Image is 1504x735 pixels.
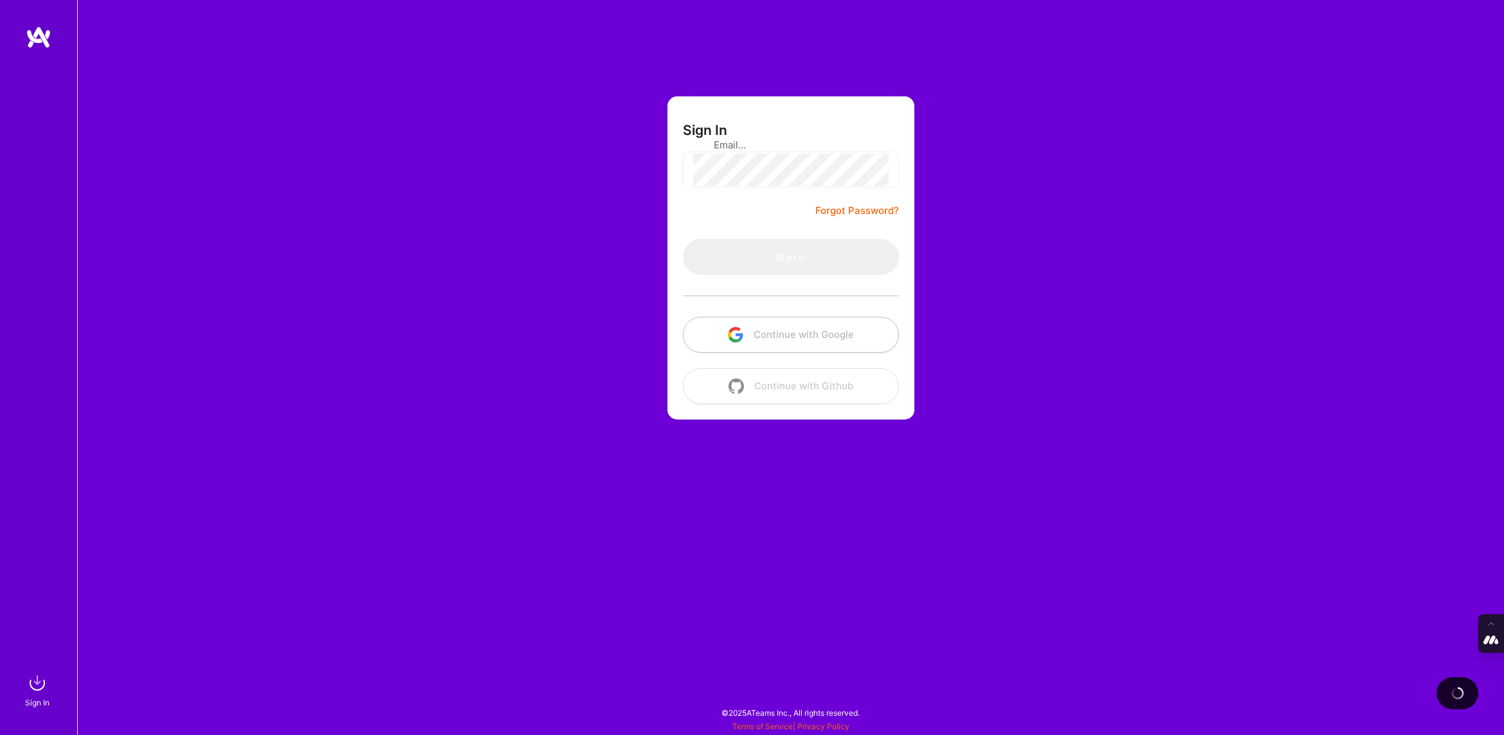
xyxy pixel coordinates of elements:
[683,317,899,353] button: Continue with Google
[683,368,899,404] button: Continue with Github
[25,696,50,709] div: Sign In
[683,239,899,275] button: Sign In
[1449,685,1465,702] img: loading
[728,327,743,342] img: icon
[732,722,793,731] a: Terms of Service
[815,203,899,218] a: Forgot Password?
[26,26,51,49] img: logo
[683,122,727,138] h3: Sign In
[24,670,50,696] img: sign in
[27,670,50,709] a: sign inSign In
[797,722,849,731] a: Privacy Policy
[714,128,868,161] input: Email...
[77,696,1504,729] div: © 2025 ATeams Inc., All rights reserved.
[732,722,849,731] span: |
[729,378,744,394] img: icon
